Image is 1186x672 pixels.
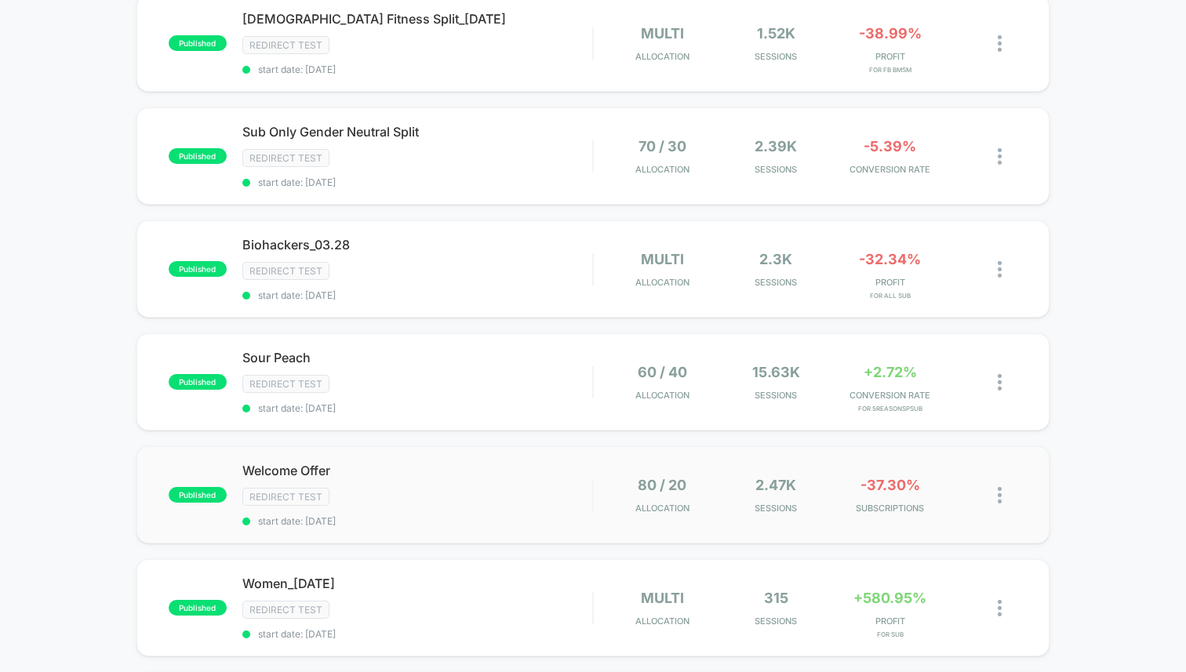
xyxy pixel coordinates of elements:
span: multi [641,251,684,267]
span: Women_[DATE] [242,576,592,591]
span: published [169,148,227,164]
span: Sessions [723,164,829,175]
span: -32.34% [859,251,921,267]
span: for All Sub [837,292,943,300]
span: 15.63k [752,364,800,380]
span: start date: [DATE] [242,402,592,414]
span: Redirect Test [242,488,329,506]
span: PROFIT [837,51,943,62]
span: Redirect Test [242,149,329,167]
span: start date: [DATE] [242,64,592,75]
span: Redirect Test [242,375,329,393]
span: 315 [764,590,788,606]
span: 2.3k [759,251,792,267]
span: published [169,261,227,277]
span: Welcome Offer [242,463,592,478]
span: -38.99% [859,25,922,42]
img: close [998,35,1002,52]
span: published [169,35,227,51]
span: Sessions [723,503,829,514]
span: 70 / 30 [638,138,686,154]
span: Allocation [635,503,689,514]
span: +2.72% [864,364,917,380]
img: close [998,148,1002,165]
span: Sessions [723,616,829,627]
span: multi [641,25,684,42]
span: start date: [DATE] [242,628,592,640]
span: -37.30% [860,477,920,493]
img: close [998,487,1002,503]
span: for FB BMSM [837,66,943,74]
span: Sub Only Gender Neutral Split [242,124,592,140]
span: Sour Peach [242,350,592,365]
span: Sessions [723,277,829,288]
span: Allocation [635,277,689,288]
span: start date: [DATE] [242,289,592,301]
img: close [998,261,1002,278]
span: PROFIT [837,616,943,627]
span: start date: [DATE] [242,515,592,527]
span: 2.39k [755,138,797,154]
span: Redirect Test [242,601,329,619]
span: -5.39% [864,138,916,154]
span: published [169,374,227,390]
span: Allocation [635,616,689,627]
span: Sessions [723,390,829,401]
span: [DEMOGRAPHIC_DATA] Fitness Split_[DATE] [242,11,592,27]
span: published [169,487,227,503]
span: 1.52k [757,25,795,42]
span: for Sub [837,630,943,638]
span: Sessions [723,51,829,62]
span: multi [641,590,684,606]
span: Allocation [635,51,689,62]
img: close [998,600,1002,616]
span: Biohackers_03.28 [242,237,592,252]
span: Redirect Test [242,36,329,54]
span: PROFIT [837,277,943,288]
span: 80 / 20 [638,477,686,493]
span: 2.47k [755,477,796,493]
span: start date: [DATE] [242,176,592,188]
span: Allocation [635,164,689,175]
span: +580.95% [853,590,926,606]
span: for 5ReasonSPSUB [837,405,943,412]
span: SUBSCRIPTIONS [837,503,943,514]
span: published [169,600,227,616]
span: CONVERSION RATE [837,164,943,175]
span: Redirect Test [242,262,329,280]
span: Allocation [635,390,689,401]
span: 60 / 40 [638,364,687,380]
img: close [998,374,1002,390]
span: CONVERSION RATE [837,390,943,401]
